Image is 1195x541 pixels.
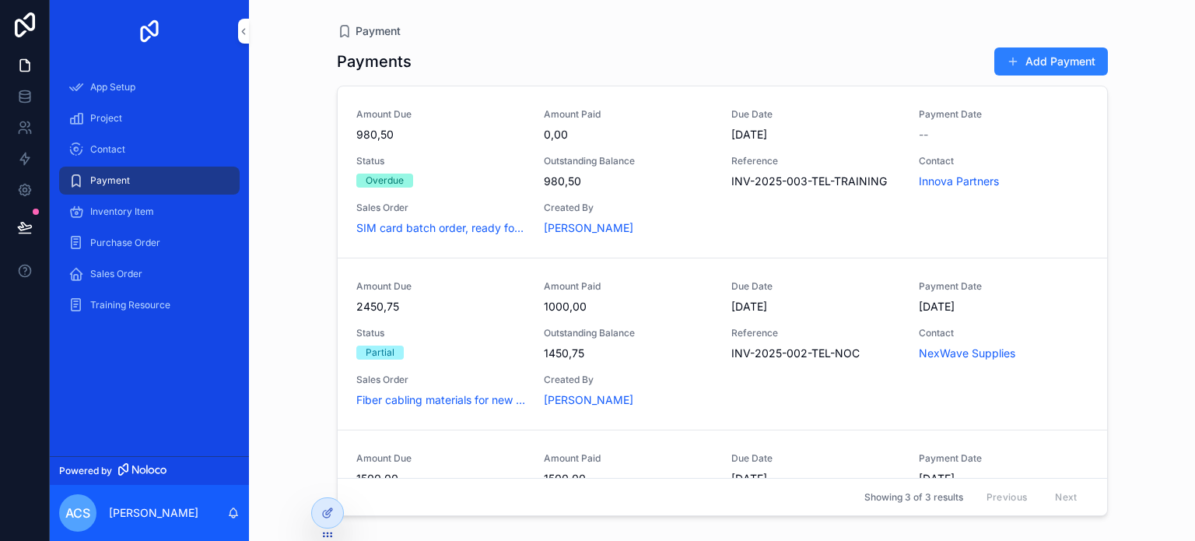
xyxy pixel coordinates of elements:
[544,374,713,386] span: Created By
[731,127,900,142] span: [DATE]
[731,155,900,167] span: Reference
[356,108,525,121] span: Amount Due
[544,280,713,293] span: Amount Paid
[544,127,713,142] span: 0,00
[59,73,240,101] a: App Setup
[919,108,1088,121] span: Payment Date
[356,202,525,214] span: Sales Order
[338,258,1107,430] a: Amount Due2450,75Amount Paid1000,00Due Date[DATE]Payment Date[DATE]StatusPartialOutstanding Balan...
[59,260,240,288] a: Sales Order
[731,346,900,361] span: INV-2025-002-TEL-NOC
[90,174,130,187] span: Payment
[731,452,900,465] span: Due Date
[356,220,525,236] a: SIM card batch order, ready for mass activation related to IoT customer pilot.
[366,346,394,360] div: Partial
[544,327,713,339] span: Outstanding Balance
[919,299,1088,314] span: [DATE]
[544,471,713,487] span: 1500,00
[731,471,900,487] span: [DATE]
[994,47,1108,76] button: Add Payment
[59,229,240,257] a: Purchase Order
[544,299,713,314] span: 1000,00
[731,299,900,314] span: [DATE]
[731,108,900,121] span: Due Date
[731,174,900,189] span: INV-2025-003-TEL-TRAINING
[919,174,999,189] a: Innova Partners
[65,504,90,522] span: ACS
[356,452,525,465] span: Amount Due
[90,237,160,249] span: Purchase Order
[59,167,240,195] a: Payment
[356,155,525,167] span: Status
[50,62,249,339] div: scrollable content
[544,452,713,465] span: Amount Paid
[356,127,525,142] span: 980,50
[544,202,713,214] span: Created By
[356,392,525,408] a: Fiber cabling materials for new enterprise customer. Scheduled for next sprint.
[356,299,525,314] span: 2450,75
[356,374,525,386] span: Sales Order
[544,155,713,167] span: Outstanding Balance
[919,452,1088,465] span: Payment Date
[90,143,125,156] span: Contact
[919,155,1088,167] span: Contact
[544,392,633,408] a: [PERSON_NAME]
[544,346,713,361] span: 1450,75
[137,19,162,44] img: App logo
[59,198,240,226] a: Inventory Item
[90,206,154,218] span: Inventory Item
[544,220,633,236] a: [PERSON_NAME]
[731,280,900,293] span: Due Date
[544,108,713,121] span: Amount Paid
[356,280,525,293] span: Amount Due
[59,104,240,132] a: Project
[109,505,198,521] p: [PERSON_NAME]
[864,491,963,504] span: Showing 3 of 3 results
[356,471,525,487] span: 1500,00
[919,471,1088,487] span: [DATE]
[919,327,1088,339] span: Contact
[90,81,135,93] span: App Setup
[919,280,1088,293] span: Payment Date
[50,456,249,485] a: Powered by
[90,112,122,125] span: Project
[366,174,404,188] div: Overdue
[731,327,900,339] span: Reference
[919,127,928,142] span: --
[59,465,112,477] span: Powered by
[356,23,401,39] span: Payment
[59,135,240,163] a: Contact
[90,299,170,311] span: Training Resource
[544,174,713,189] span: 980,50
[90,268,142,280] span: Sales Order
[338,86,1107,258] a: Amount Due980,50Amount Paid0,00Due Date[DATE]Payment Date--StatusOverdueOutstanding Balance980,50...
[59,291,240,319] a: Training Resource
[337,51,412,72] h1: Payments
[356,327,525,339] span: Status
[919,346,1015,361] a: NexWave Supplies
[337,23,401,39] a: Payment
